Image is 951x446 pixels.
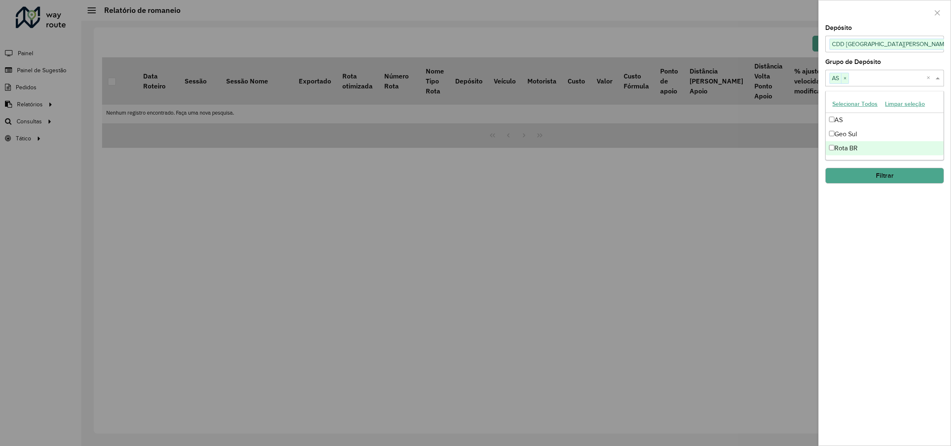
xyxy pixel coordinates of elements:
label: Depósito [825,23,852,33]
button: Limpar seleção [881,98,929,110]
span: AS [830,73,841,83]
div: Geo Sul [826,127,944,141]
label: Grupo de Depósito [825,57,881,67]
div: Rota BR [826,141,944,155]
span: × [841,74,849,83]
ng-dropdown-panel: Options list [825,91,944,160]
span: Clear all [927,73,934,83]
button: Filtrar [825,168,944,184]
button: Selecionar Todos [829,98,881,110]
div: AS [826,113,944,127]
